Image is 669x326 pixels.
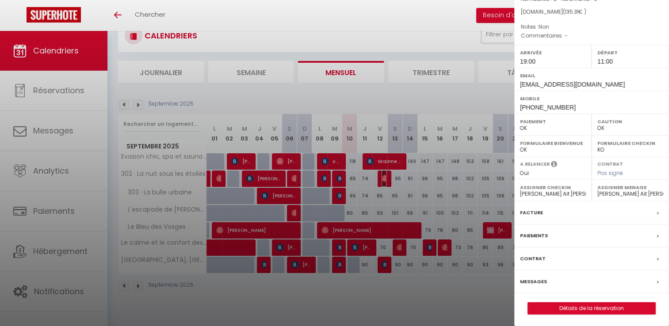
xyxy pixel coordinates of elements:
[520,160,550,168] label: A relancer
[520,94,663,103] label: Mobile
[528,303,655,314] a: Détails de la réservation
[563,8,586,15] span: ( € )
[520,231,548,240] label: Paiements
[539,23,549,30] span: Non
[597,169,623,177] span: Pas signé
[520,81,625,88] span: [EMAIL_ADDRESS][DOMAIN_NAME]
[520,58,535,65] span: 19:00
[597,160,623,166] label: Contrat
[520,254,546,263] label: Contrat
[521,8,662,16] div: [DOMAIN_NAME]
[520,183,586,192] label: Assigner Checkin
[597,58,613,65] span: 11:00
[597,139,663,148] label: Formulaire Checkin
[597,48,663,57] label: Départ
[521,23,662,31] p: Notes :
[520,71,663,80] label: Email
[528,302,656,315] button: Détails de la réservation
[597,183,663,192] label: Assigner Menage
[521,31,662,40] p: Commentaires :
[597,117,663,126] label: Caution
[565,8,578,15] span: 135.31
[520,208,543,217] label: Facture
[520,277,547,286] label: Messages
[520,48,586,57] label: Arrivée
[520,117,586,126] label: Paiement
[565,32,568,39] span: -
[7,4,34,30] button: Ouvrir le widget de chat LiveChat
[520,104,576,111] span: [PHONE_NUMBER]
[551,160,557,170] i: Sélectionner OUI si vous souhaiter envoyer les séquences de messages post-checkout
[520,139,586,148] label: Formulaire Bienvenue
